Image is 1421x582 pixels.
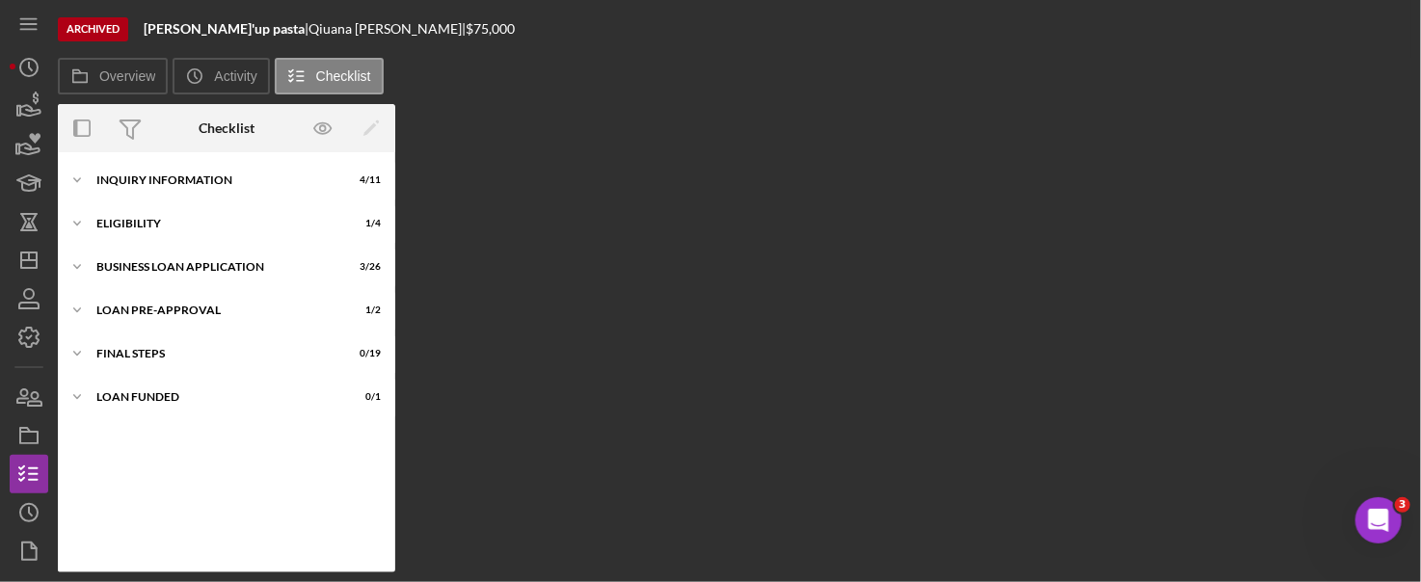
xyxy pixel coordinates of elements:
label: Activity [214,68,256,84]
iframe: Intercom live chat [1355,497,1402,543]
div: LOAN FUNDED [96,391,333,403]
span: 3 [1395,497,1410,513]
label: Checklist [316,68,371,84]
div: 0 / 1 [346,391,381,403]
div: ELIGIBILITY [96,218,333,229]
div: INQUIRY INFORMATION [96,174,333,186]
button: Activity [173,58,269,94]
div: 0 / 19 [346,348,381,359]
div: FINAL STEPS [96,348,333,359]
div: Archived [58,17,128,41]
div: 3 / 26 [346,261,381,273]
div: BUSINESS LOAN APPLICATION [96,261,333,273]
div: LOAN PRE-APPROVAL [96,304,333,316]
label: Overview [99,68,155,84]
div: Checklist [199,120,255,136]
div: Qiuana [PERSON_NAME] | [308,21,466,37]
div: 1 / 4 [346,218,381,229]
div: | [144,21,308,37]
span: $75,000 [466,20,515,37]
div: 1 / 2 [346,304,381,316]
div: 4 / 11 [346,174,381,186]
button: Overview [58,58,168,94]
b: [PERSON_NAME]'up pasta [144,20,305,37]
button: Checklist [275,58,384,94]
